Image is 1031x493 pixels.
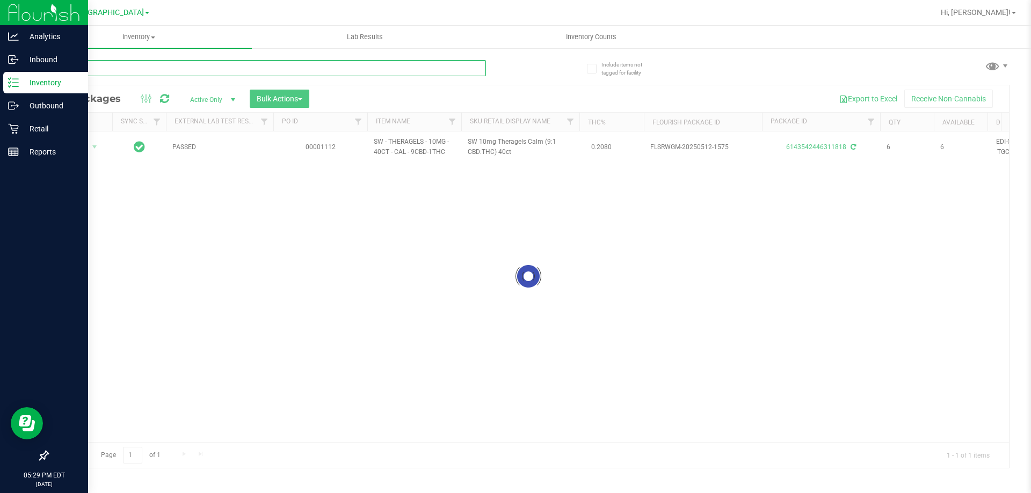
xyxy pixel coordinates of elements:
[5,470,83,480] p: 05:29 PM EDT
[26,26,252,48] a: Inventory
[941,8,1011,17] span: Hi, [PERSON_NAME]!
[19,76,83,89] p: Inventory
[19,122,83,135] p: Retail
[8,123,19,134] inline-svg: Retail
[551,32,631,42] span: Inventory Counts
[478,26,704,48] a: Inventory Counts
[601,61,655,77] span: Include items not tagged for facility
[252,26,478,48] a: Lab Results
[8,100,19,111] inline-svg: Outbound
[8,77,19,88] inline-svg: Inventory
[19,145,83,158] p: Reports
[5,480,83,488] p: [DATE]
[8,31,19,42] inline-svg: Analytics
[19,53,83,66] p: Inbound
[47,60,486,76] input: Search Package ID, Item Name, SKU, Lot or Part Number...
[70,8,144,17] span: [GEOGRAPHIC_DATA]
[11,407,43,439] iframe: Resource center
[8,146,19,157] inline-svg: Reports
[19,99,83,112] p: Outbound
[332,32,397,42] span: Lab Results
[26,32,252,42] span: Inventory
[8,54,19,65] inline-svg: Inbound
[19,30,83,43] p: Analytics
